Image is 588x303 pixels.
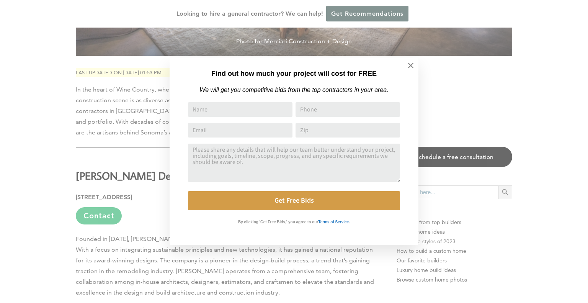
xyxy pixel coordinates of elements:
em: We will get you competitive bids from the top contractors in your area. [199,87,388,93]
a: Terms of Service [318,218,349,224]
strong: Terms of Service [318,220,349,224]
strong: Find out how much your project will cost for FREE [211,70,377,77]
textarea: Comment or Message [188,144,400,182]
button: Get Free Bids [188,191,400,210]
input: Phone [296,102,400,117]
strong: By clicking 'Get Free Bids,' you agree to our [238,220,318,224]
input: Name [188,102,292,117]
iframe: Drift Widget Chat Controller [550,265,579,294]
strong: . [349,220,350,224]
button: Close [397,52,424,79]
input: Zip [296,123,400,138]
input: Email Address [188,123,292,138]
